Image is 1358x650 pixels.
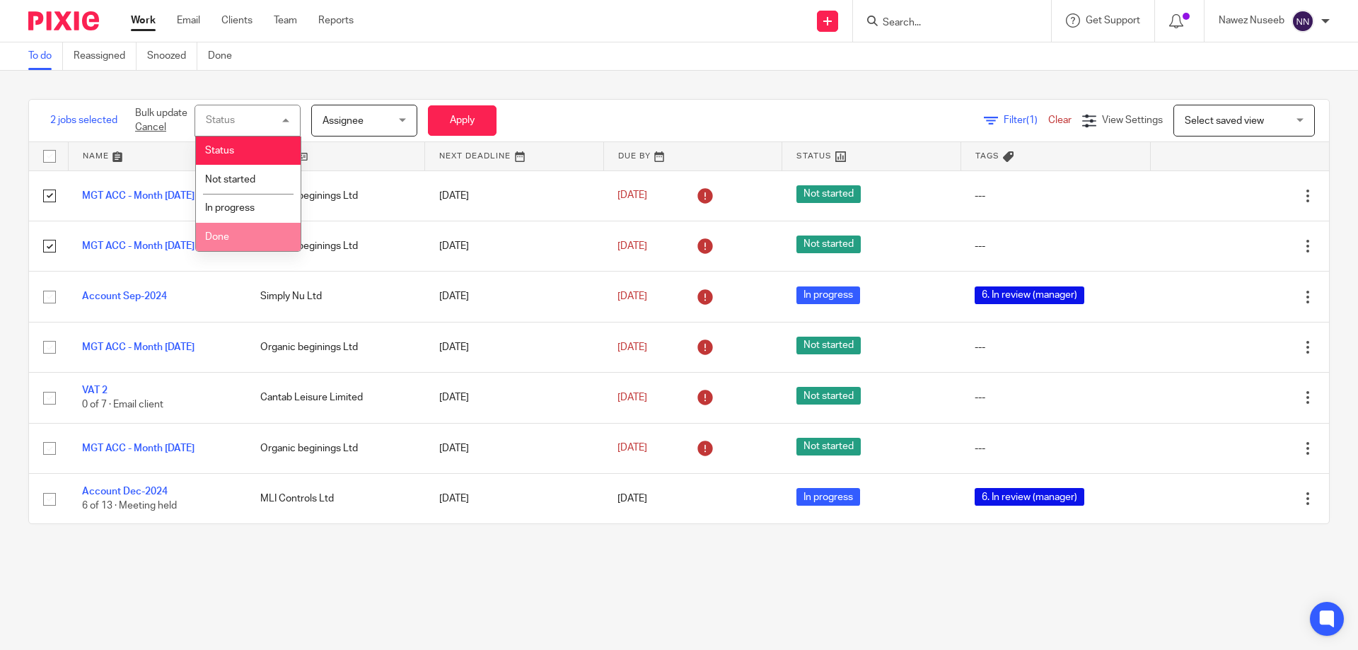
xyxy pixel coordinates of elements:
[205,175,255,185] span: Not started
[177,13,200,28] a: Email
[1004,115,1048,125] span: Filter
[796,337,861,354] span: Not started
[617,291,647,301] span: [DATE]
[82,342,195,352] a: MGT ACC - Month [DATE]
[425,474,603,524] td: [DATE]
[318,13,354,28] a: Reports
[205,232,229,242] span: Done
[82,501,177,511] span: 6 of 13 · Meeting held
[975,340,1136,354] div: ---
[425,373,603,423] td: [DATE]
[1086,16,1140,25] span: Get Support
[205,203,255,213] span: In progress
[975,152,999,160] span: Tags
[28,42,63,70] a: To do
[82,400,163,410] span: 0 of 7 · Email client
[425,272,603,322] td: [DATE]
[975,441,1136,455] div: ---
[975,488,1084,506] span: 6. In review (manager)
[205,146,234,156] span: Status
[975,239,1136,253] div: ---
[246,474,424,524] td: MLI Controls Ltd
[1292,10,1314,33] img: svg%3E
[1102,115,1163,125] span: View Settings
[881,17,1009,30] input: Search
[617,241,647,251] span: [DATE]
[975,286,1084,304] span: 6. In review (manager)
[246,423,424,473] td: Organic beginings Ltd
[131,13,156,28] a: Work
[617,191,647,201] span: [DATE]
[82,241,195,251] a: MGT ACC - Month [DATE]
[221,13,253,28] a: Clients
[1048,115,1072,125] a: Clear
[796,236,861,253] span: Not started
[1026,115,1038,125] span: (1)
[246,170,424,221] td: Organic beginings Ltd
[617,494,647,504] span: [DATE]
[82,291,167,301] a: Account Sep-2024
[74,42,137,70] a: Reassigned
[1219,13,1284,28] p: Nawez Nuseeb
[246,221,424,271] td: Organic beginings Ltd
[82,443,195,453] a: MGT ACC - Month [DATE]
[246,272,424,322] td: Simply Nu Ltd
[82,191,195,201] a: MGT ACC - Month [DATE]
[975,189,1136,203] div: ---
[1185,116,1264,126] span: Select saved view
[246,322,424,372] td: Organic beginings Ltd
[135,106,187,135] p: Bulk update
[617,342,647,352] span: [DATE]
[323,116,364,126] span: Assignee
[50,113,117,127] span: 2 jobs selected
[246,373,424,423] td: Cantab Leisure Limited
[147,42,197,70] a: Snoozed
[425,322,603,372] td: [DATE]
[428,105,497,136] button: Apply
[796,488,860,506] span: In progress
[617,393,647,402] span: [DATE]
[206,115,235,125] div: Status
[975,390,1136,405] div: ---
[425,423,603,473] td: [DATE]
[617,443,647,453] span: [DATE]
[82,487,168,497] a: Account Dec-2024
[796,286,860,304] span: In progress
[208,42,243,70] a: Done
[274,13,297,28] a: Team
[28,11,99,30] img: Pixie
[796,185,861,203] span: Not started
[796,387,861,405] span: Not started
[82,385,108,395] a: VAT 2
[135,122,166,132] a: Cancel
[796,438,861,455] span: Not started
[425,170,603,221] td: [DATE]
[425,221,603,271] td: [DATE]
